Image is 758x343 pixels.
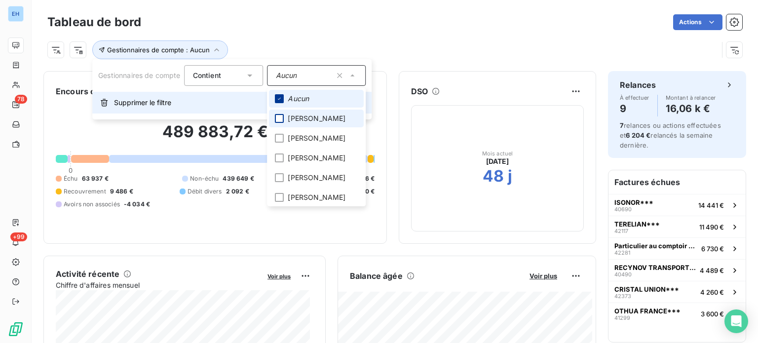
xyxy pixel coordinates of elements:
button: TERELIAN***4211711 490 € [608,216,746,237]
span: [PERSON_NAME] [288,114,346,123]
span: 42117 [614,228,628,234]
span: Non-échu [190,174,219,183]
span: 7 [620,121,624,129]
span: Aucun [276,71,297,80]
span: 14 441 € [698,201,724,209]
span: 439 649 € [223,174,254,183]
span: Particulier au comptoir - Cappelle [614,242,697,250]
span: Débit divers [188,187,222,196]
h2: 48 [483,166,504,186]
button: Supprimer le filtre [92,92,372,114]
button: Voir plus [265,271,294,280]
button: CRISTAL UNION***423734 260 € [608,281,746,303]
h2: j [508,166,512,186]
span: -4 034 € [124,200,150,209]
span: Échu [64,174,78,183]
span: 41299 [614,315,630,321]
span: Voir plus [530,272,557,280]
button: Actions [673,14,722,30]
h6: Encours client [56,85,112,97]
span: [PERSON_NAME] [288,173,346,183]
span: 11 490 € [699,223,724,231]
h4: 16,06 k € [666,101,716,116]
h4: 9 [620,101,649,116]
h3: Tableau de bord [47,13,141,31]
button: Gestionnaires de compte : Aucun [92,40,228,59]
span: OTHUA FRANCE*** [614,307,681,315]
span: À effectuer [620,95,649,101]
span: Montant à relancer [666,95,716,101]
span: 4 489 € [700,267,724,274]
span: Contient [193,71,221,79]
span: 42281 [614,250,630,256]
span: +99 [10,232,27,241]
span: Avoirs non associés [64,200,120,209]
div: Open Intercom Messenger [724,309,748,333]
span: 40490 [614,271,632,277]
span: [PERSON_NAME] [288,192,346,202]
span: Chiffre d'affaires mensuel [56,280,261,290]
button: RECYNOV TRANSPORTS***404904 489 € [608,259,746,281]
h6: DSO [411,85,428,97]
span: Gestionnaires de compte : Aucun [107,46,210,54]
h6: Activité récente [56,268,119,280]
button: OTHUA FRANCE***412993 600 € [608,303,746,324]
span: Voir plus [267,273,291,280]
span: [DATE] [486,156,509,166]
span: 9 486 € [110,187,133,196]
span: Recouvrement [64,187,106,196]
span: 6 204 € [626,131,650,139]
span: [PERSON_NAME] [288,153,346,163]
span: 42373 [614,293,631,299]
h2: 489 883,72 € [56,122,375,152]
span: 40690 [614,206,632,212]
h6: Relances [620,79,656,91]
span: 0 [69,166,73,174]
h6: Balance âgée [350,270,403,282]
span: 4 260 € [700,288,724,296]
button: ISONOR***4069014 441 € [608,194,746,216]
div: EH [8,6,24,22]
span: 2 092 € [226,187,249,196]
span: RECYNOV TRANSPORTS*** [614,264,696,271]
span: [PERSON_NAME] [288,133,346,143]
button: Particulier au comptoir - Cappelle422816 730 € [608,237,746,259]
h6: Factures échues [608,170,746,194]
span: relances ou actions effectuées et relancés la semaine dernière. [620,121,721,149]
span: 3 600 € [701,310,724,318]
span: Supprimer le filtre [114,98,171,108]
img: Logo LeanPay [8,321,24,337]
span: 78 [15,95,27,104]
button: Voir plus [527,271,560,280]
span: Gestionnaires de compte [98,71,180,79]
span: Aucun [288,94,309,104]
span: Mois actuel [482,151,513,156]
span: 6 730 € [701,245,724,253]
span: 63 937 € [82,174,109,183]
span: CRISTAL UNION*** [614,285,679,293]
